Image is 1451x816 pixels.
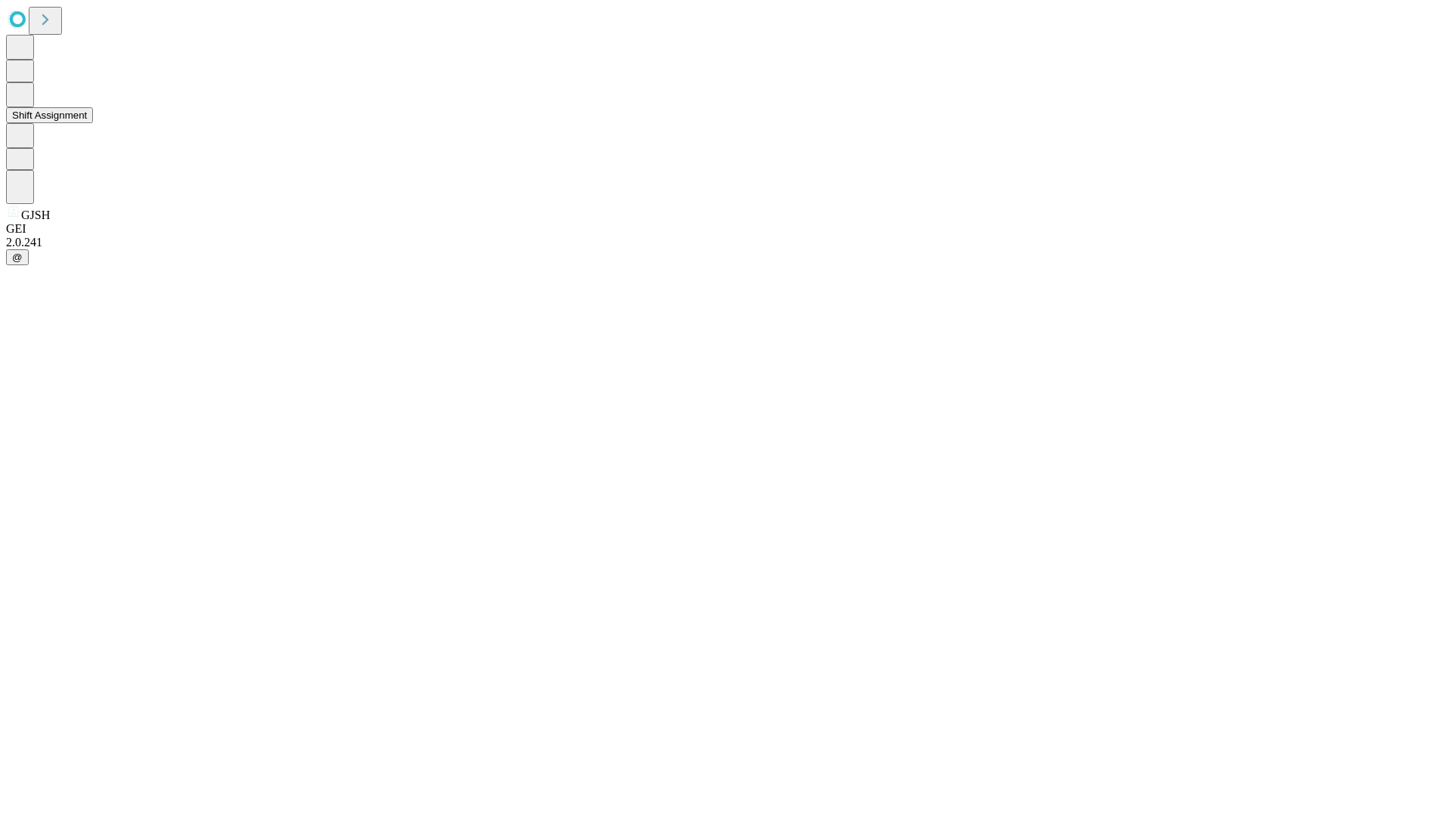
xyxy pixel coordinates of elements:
span: GJSH [21,209,50,221]
span: @ [12,252,23,263]
button: Shift Assignment [6,107,93,123]
button: @ [6,249,29,265]
div: 2.0.241 [6,236,1445,249]
div: GEI [6,222,1445,236]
